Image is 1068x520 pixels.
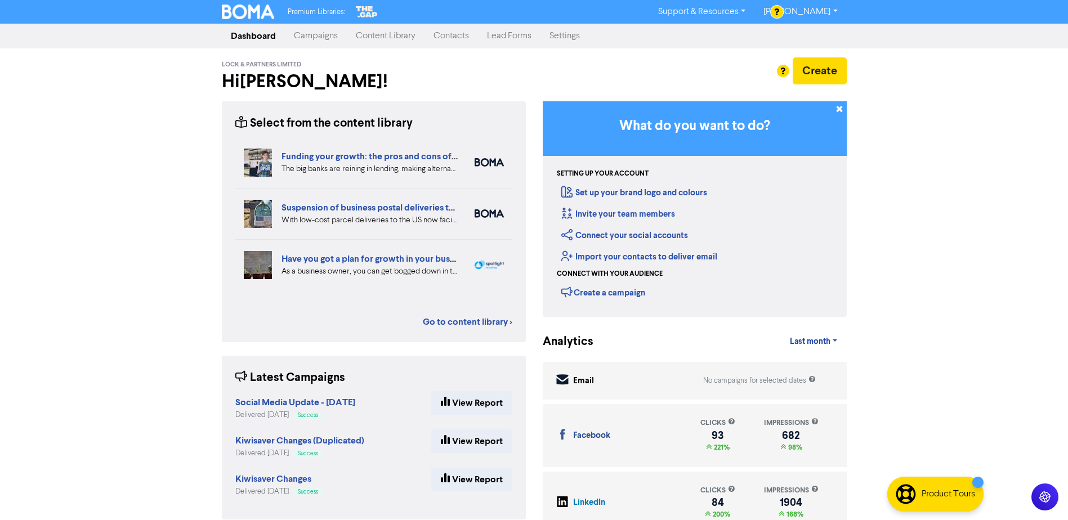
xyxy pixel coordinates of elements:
[431,429,512,453] a: View Report
[431,468,512,491] a: View Report
[573,496,605,509] div: LinkedIn
[793,57,847,84] button: Create
[235,486,323,497] div: Delivered [DATE]
[712,443,730,452] span: 221%
[475,209,504,218] img: boma
[298,451,318,456] span: Success
[543,101,847,317] div: Getting Started in BOMA
[423,315,512,329] a: Go to content library >
[288,8,345,16] span: Premium Libraries:
[222,61,301,69] span: Lock & Partners Limited
[561,252,717,262] a: Import your contacts to deliver email
[281,266,458,277] div: As a business owner, you can get bogged down in the demands of day-to-day business. We can help b...
[700,431,735,440] div: 93
[281,202,678,213] a: Suspension of business postal deliveries to the [GEOGRAPHIC_DATA]: what options do you have?
[281,151,529,162] a: Funding your growth: the pros and cons of alternative lenders
[543,333,579,351] div: Analytics
[222,25,285,47] a: Dashboard
[781,330,846,353] a: Last month
[354,5,379,19] img: The Gap
[764,485,819,496] div: impressions
[557,169,649,179] div: Setting up your account
[1012,466,1068,520] iframe: Chat Widget
[235,448,364,459] div: Delivered [DATE]
[431,391,512,415] a: View Report
[235,115,413,132] div: Select from the content library
[790,337,830,347] span: Last month
[703,375,816,386] div: No campaigns for selected dates
[764,498,819,507] div: 1904
[285,25,347,47] a: Campaigns
[710,510,730,519] span: 200%
[561,187,707,198] a: Set up your brand logo and colours
[475,261,504,270] img: spotlight
[700,498,735,507] div: 84
[222,5,275,19] img: BOMA Logo
[561,230,688,241] a: Connect your social accounts
[478,25,540,47] a: Lead Forms
[298,413,318,418] span: Success
[235,437,364,446] a: Kiwisaver Changes (Duplicated)
[561,209,675,219] a: Invite your team members
[573,429,610,442] div: Facebook
[222,71,526,92] h2: Hi [PERSON_NAME] !
[235,435,364,446] strong: Kiwisaver Changes (Duplicated)
[235,369,345,387] div: Latest Campaigns
[573,375,594,388] div: Email
[649,3,754,21] a: Support & Resources
[700,418,735,428] div: clicks
[235,475,311,484] a: Kiwisaver Changes
[298,489,318,495] span: Success
[424,25,478,47] a: Contacts
[784,510,803,519] span: 168%
[754,3,846,21] a: [PERSON_NAME]
[235,473,311,485] strong: Kiwisaver Changes
[347,25,424,47] a: Content Library
[700,485,735,496] div: clicks
[540,25,589,47] a: Settings
[281,163,458,175] div: The big banks are reining in lending, making alternative, non-bank lenders an attractive proposit...
[235,397,355,408] strong: Social Media Update - [DATE]
[475,158,504,167] img: boma
[786,443,802,452] span: 98%
[764,431,819,440] div: 682
[557,269,663,279] div: Connect with your audience
[235,410,355,420] div: Delivered [DATE]
[561,284,645,301] div: Create a campaign
[281,253,474,265] a: Have you got a plan for growth in your business?
[281,214,458,226] div: With low-cost parcel deliveries to the US now facing tariffs, many international postal services ...
[560,118,830,135] h3: What do you want to do?
[764,418,819,428] div: impressions
[235,398,355,407] a: Social Media Update - [DATE]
